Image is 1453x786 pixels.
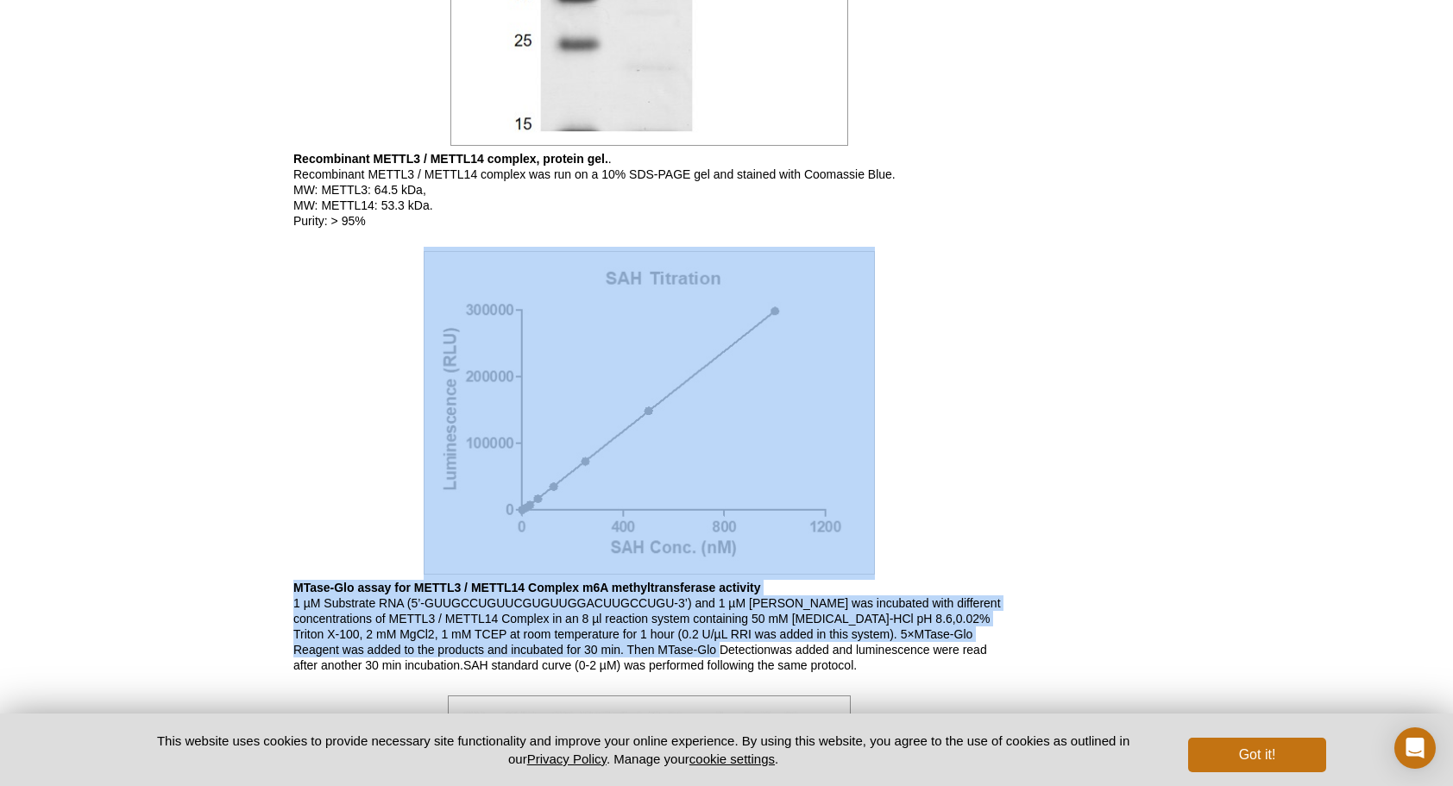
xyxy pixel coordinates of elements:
button: cookie settings [689,751,775,766]
img: MTase-Glo assay for METTL3 / METTL14 Complex m6A methyltransferase activity [424,251,875,575]
p: This website uses cookies to provide necessary site functionality and improve your online experie... [127,732,1160,768]
div: Open Intercom Messenger [1394,727,1436,769]
a: Privacy Policy [527,751,607,766]
b: MTase-Glo assay for METTL3 / METTL14 Complex m6A methyltransferase activity [293,581,761,594]
b: Recombinant METTL3 / METTL14 complex, protein gel. [293,152,608,166]
p: . Recombinant METTL3 / METTL14 complex was run on a 10% SDS-PAGE gel and stained with Coomassie B... [293,151,1004,229]
button: Got it! [1188,738,1326,772]
p: 1 µM Substrate RNA (5’-GUUGCCUGUUCGUGUUGGACUUGCCUGU-3’) and 1 µM [PERSON_NAME] was incubated with... [293,580,1004,673]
